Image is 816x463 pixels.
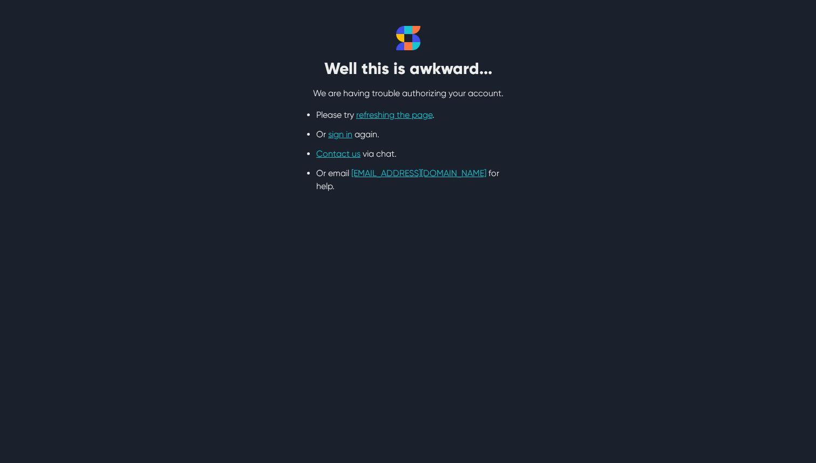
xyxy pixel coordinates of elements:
[316,167,500,193] li: Or email for help.
[356,110,432,120] a: refreshing the page
[316,109,500,122] li: Please try .
[351,168,486,178] a: [EMAIL_ADDRESS][DOMAIN_NAME]
[273,59,543,78] h2: Well this is awkward...
[273,87,543,100] p: We are having trouble authorizing your account.
[316,149,361,159] a: Contact us
[316,128,500,141] li: Or again.
[328,129,352,139] a: sign in
[316,147,500,160] li: via chat.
